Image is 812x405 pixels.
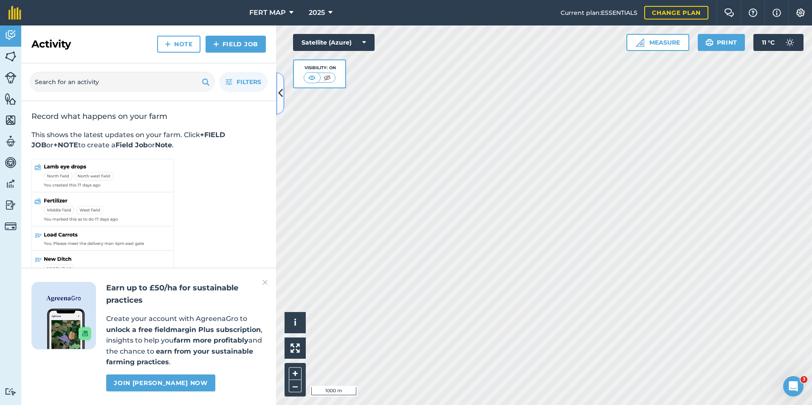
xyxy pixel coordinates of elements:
img: svg+xml;base64,PHN2ZyB4bWxucz0iaHR0cDovL3d3dy53My5vcmcvMjAwMC9zdmciIHdpZHRoPSI1NiIgaGVpZ2h0PSI2MC... [5,93,17,105]
span: FERT MAP [249,8,286,18]
img: svg+xml;base64,PD94bWwgdmVyc2lvbj0iMS4wIiBlbmNvZGluZz0idXRmLTgiPz4KPCEtLSBHZW5lcmF0b3I6IEFkb2JlIE... [5,220,17,232]
h2: Activity [31,37,71,51]
p: This shows the latest updates on your farm. Click or to create a or . [31,130,266,150]
div: Visibility: On [304,65,336,71]
img: svg+xml;base64,PHN2ZyB4bWxucz0iaHR0cDovL3d3dy53My5vcmcvMjAwMC9zdmciIHdpZHRoPSIxNCIgaGVpZ2h0PSIyNC... [213,39,219,49]
img: svg+xml;base64,PD94bWwgdmVyc2lvbj0iMS4wIiBlbmNvZGluZz0idXRmLTgiPz4KPCEtLSBHZW5lcmF0b3I6IEFkb2JlIE... [5,388,17,396]
iframe: Intercom live chat [783,376,804,397]
img: Four arrows, one pointing top left, one top right, one bottom right and the last bottom left [290,343,300,353]
a: Join [PERSON_NAME] now [106,374,215,391]
img: svg+xml;base64,PHN2ZyB4bWxucz0iaHR0cDovL3d3dy53My5vcmcvMjAwMC9zdmciIHdpZHRoPSI1NiIgaGVpZ2h0PSI2MC... [5,50,17,63]
img: svg+xml;base64,PHN2ZyB4bWxucz0iaHR0cDovL3d3dy53My5vcmcvMjAwMC9zdmciIHdpZHRoPSIxNyIgaGVpZ2h0PSIxNy... [773,8,781,18]
img: fieldmargin Logo [8,6,21,20]
button: Filters [219,72,268,92]
input: Search for an activity [30,72,215,92]
strong: +NOTE [54,141,78,149]
img: Two speech bubbles overlapping with the left bubble in the forefront [724,8,734,17]
img: A question mark icon [748,8,758,17]
button: Measure [626,34,689,51]
img: svg+xml;base64,PD94bWwgdmVyc2lvbj0iMS4wIiBlbmNvZGluZz0idXRmLTgiPz4KPCEtLSBHZW5lcmF0b3I6IEFkb2JlIE... [5,29,17,42]
img: svg+xml;base64,PHN2ZyB4bWxucz0iaHR0cDovL3d3dy53My5vcmcvMjAwMC9zdmciIHdpZHRoPSI1NiIgaGVpZ2h0PSI2MC... [5,114,17,127]
button: Satellite (Azure) [293,34,375,51]
button: i [285,312,306,333]
span: Filters [237,77,261,87]
img: svg+xml;base64,PHN2ZyB4bWxucz0iaHR0cDovL3d3dy53My5vcmcvMjAwMC9zdmciIHdpZHRoPSI1MCIgaGVpZ2h0PSI0MC... [307,73,317,82]
h2: Record what happens on your farm [31,111,266,121]
img: svg+xml;base64,PHN2ZyB4bWxucz0iaHR0cDovL3d3dy53My5vcmcvMjAwMC9zdmciIHdpZHRoPSI1MCIgaGVpZ2h0PSI0MC... [322,73,333,82]
span: i [294,317,296,328]
button: – [289,380,302,392]
img: svg+xml;base64,PHN2ZyB4bWxucz0iaHR0cDovL3d3dy53My5vcmcvMjAwMC9zdmciIHdpZHRoPSIxNCIgaGVpZ2h0PSIyNC... [165,39,171,49]
img: svg+xml;base64,PHN2ZyB4bWxucz0iaHR0cDovL3d3dy53My5vcmcvMjAwMC9zdmciIHdpZHRoPSIyMiIgaGVpZ2h0PSIzMC... [262,277,268,287]
strong: unlock a free fieldmargin Plus subscription [106,326,261,334]
a: Field Job [206,36,266,53]
strong: earn from your sustainable farming practices [106,347,253,366]
button: + [289,367,302,380]
img: A cog icon [795,8,806,17]
img: Ruler icon [636,38,644,47]
img: svg+xml;base64,PD94bWwgdmVyc2lvbj0iMS4wIiBlbmNvZGluZz0idXRmLTgiPz4KPCEtLSBHZW5lcmF0b3I6IEFkb2JlIE... [5,199,17,211]
button: 11 °C [753,34,804,51]
img: svg+xml;base64,PD94bWwgdmVyc2lvbj0iMS4wIiBlbmNvZGluZz0idXRmLTgiPz4KPCEtLSBHZW5lcmF0b3I6IEFkb2JlIE... [5,156,17,169]
span: 2025 [309,8,325,18]
img: svg+xml;base64,PD94bWwgdmVyc2lvbj0iMS4wIiBlbmNvZGluZz0idXRmLTgiPz4KPCEtLSBHZW5lcmF0b3I6IEFkb2JlIE... [5,72,17,84]
strong: Field Job [116,141,148,149]
h2: Earn up to £50/ha for sustainable practices [106,282,266,307]
p: Create your account with AgreenaGro to , insights to help you and the chance to . [106,313,266,368]
img: Screenshot of the Gro app [47,309,91,349]
a: Change plan [644,6,708,20]
img: svg+xml;base64,PD94bWwgdmVyc2lvbj0iMS4wIiBlbmNvZGluZz0idXRmLTgiPz4KPCEtLSBHZW5lcmF0b3I6IEFkb2JlIE... [781,34,798,51]
img: svg+xml;base64,PD94bWwgdmVyc2lvbj0iMS4wIiBlbmNvZGluZz0idXRmLTgiPz4KPCEtLSBHZW5lcmF0b3I6IEFkb2JlIE... [5,135,17,148]
span: 11 ° C [762,34,775,51]
img: svg+xml;base64,PD94bWwgdmVyc2lvbj0iMS4wIiBlbmNvZGluZz0idXRmLTgiPz4KPCEtLSBHZW5lcmF0b3I6IEFkb2JlIE... [5,177,17,190]
img: svg+xml;base64,PHN2ZyB4bWxucz0iaHR0cDovL3d3dy53My5vcmcvMjAwMC9zdmciIHdpZHRoPSIxOSIgaGVpZ2h0PSIyNC... [202,77,210,87]
strong: farm more profitably [174,336,248,344]
span: 3 [801,376,807,383]
a: Note [157,36,200,53]
img: svg+xml;base64,PHN2ZyB4bWxucz0iaHR0cDovL3d3dy53My5vcmcvMjAwMC9zdmciIHdpZHRoPSIxOSIgaGVpZ2h0PSIyNC... [705,37,713,48]
span: Current plan : ESSENTIALS [561,8,637,17]
button: Print [698,34,745,51]
strong: Note [155,141,172,149]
